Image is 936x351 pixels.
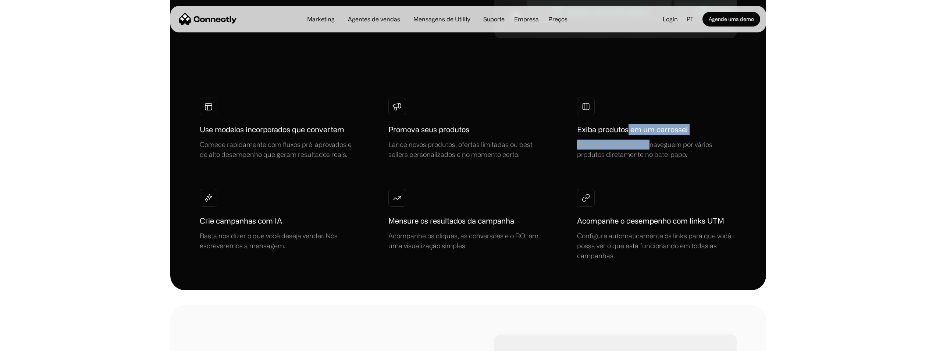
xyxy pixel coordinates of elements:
[577,140,735,159] div: Permita que os clientes naveguem por vários produtos diretamente no bate-papo.
[200,231,358,251] div: Basta nos dizer o que você deseja vender. Nós escreveremos a mensagem.
[512,14,541,24] div: Empresa
[200,124,344,135] h1: Use modelos incorporados que convertem
[684,14,702,25] div: pt
[179,14,237,25] a: home
[657,14,684,25] a: Login
[342,16,406,22] a: Agentes de vendas
[687,14,694,25] div: pt
[388,140,547,159] div: Lance novos produtos, ofertas limitadas ou best-sellers personalizados e no momento certo.
[542,16,573,22] a: Preços
[388,124,469,135] h1: Promova seus produtos
[477,16,510,22] a: Suporte
[388,231,547,251] div: Acompanhe os cliques, as conversões e o ROI em uma visualização simples.
[7,337,44,348] aside: Language selected: Português (Brasil)
[15,338,44,348] ul: Language list
[577,231,735,261] div: Configure automaticamente os links para que você possa ver o que está funcionando em todas as cam...
[200,215,282,227] h1: Crie campanhas com IA
[702,12,760,27] a: Agende uma demo
[577,215,724,227] h1: Acompanhe o desempenho com links UTM
[514,14,539,24] div: Empresa
[301,16,341,22] a: Marketing
[577,124,688,135] h1: Exiba produtos em um carrossel
[200,140,358,159] div: Comece rapidamente com fluxos pré-aprovados e de alto desempenho que geram resultados reais.
[388,215,514,227] h1: Mensure os resultados da campanha
[408,16,476,22] a: Mensagens de Utility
